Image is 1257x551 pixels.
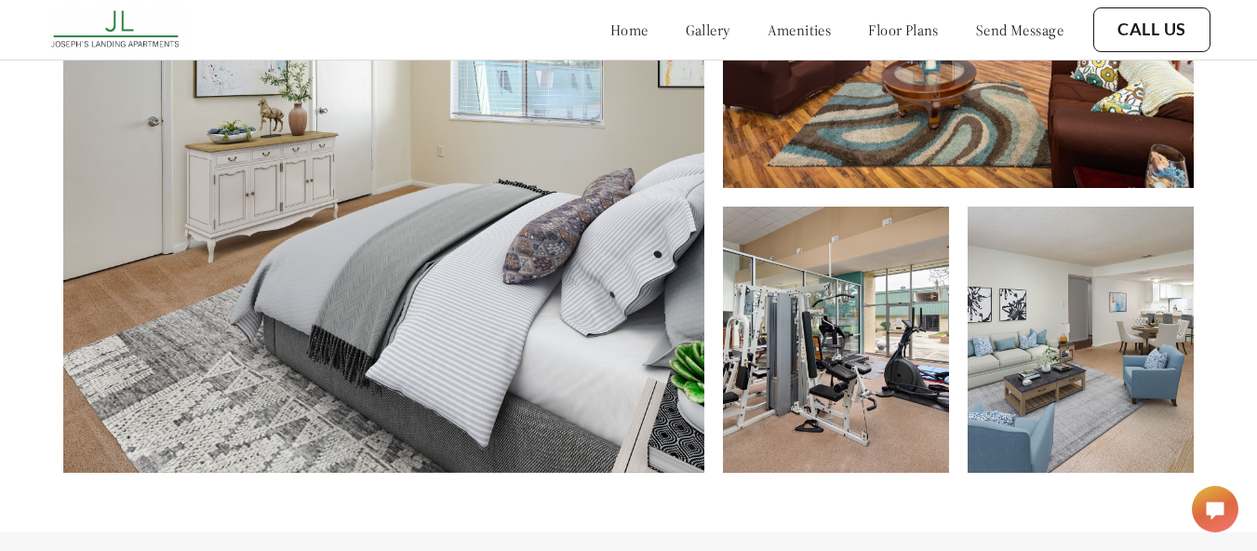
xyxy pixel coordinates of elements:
[1117,20,1186,40] a: Call Us
[723,207,949,473] img: Fitness Center
[610,20,649,39] a: home
[868,20,939,39] a: floor plans
[1093,7,1210,52] button: Call Us
[686,20,730,39] a: gallery
[768,20,832,39] a: amenities
[968,207,1194,473] img: Furnished Interior
[47,5,187,55] img: josephs_landing_logo.png
[976,20,1063,39] a: send message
